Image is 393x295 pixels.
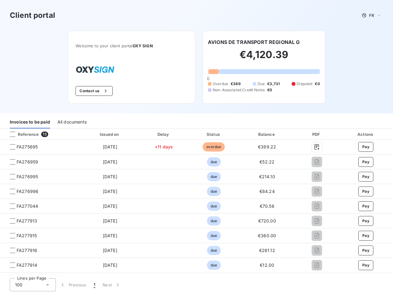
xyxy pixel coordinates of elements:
span: FA277915 [17,233,37,239]
span: due [207,202,221,211]
button: Pay [358,246,373,255]
button: Previous [56,278,90,291]
span: €360.00 [258,233,276,238]
button: Contact us [76,86,113,96]
span: 0 [207,76,209,81]
span: due [207,231,221,240]
span: 100 [15,282,22,288]
span: Welcome to your client portal [76,43,188,48]
div: Issued on [82,131,138,137]
button: Pay [358,260,373,270]
h2: €4,120.39 [208,49,320,67]
span: FA277916 [17,247,37,254]
span: FA276996 [17,188,38,195]
span: €84.24 [259,189,275,194]
button: Pay [358,172,373,182]
div: PDF [296,131,337,137]
span: FA277044 [17,203,38,209]
div: Status [189,131,238,137]
span: €52.22 [259,159,274,164]
span: €3,731 [267,81,280,87]
span: due [207,216,221,226]
span: [DATE] [103,144,117,149]
div: All documents [57,116,87,128]
span: FR [369,13,374,18]
button: 1 [90,278,99,291]
div: Invoices to be paid [10,116,50,128]
span: €720.00 [258,218,276,223]
button: Pay [358,201,373,211]
span: Due [258,81,265,87]
span: FA277913 [17,218,37,224]
span: €389 [231,81,241,87]
span: [DATE] [103,262,117,268]
span: €0 [267,87,272,93]
button: Pay [358,157,373,167]
span: 1 [94,282,95,288]
span: [DATE] [103,248,117,253]
span: FA276959 [17,159,38,165]
button: Next [99,278,125,291]
span: OXY SIGN [133,43,153,48]
span: FA277914 [17,262,37,268]
span: due [207,261,221,270]
span: due [207,246,221,255]
span: [DATE] [103,233,117,238]
span: €214.10 [259,174,275,179]
span: €389.22 [258,144,276,149]
span: FA276995 [17,174,38,180]
span: €70.56 [260,203,274,209]
span: 15 [41,132,48,137]
span: [DATE] [103,159,117,164]
span: [DATE] [103,218,117,223]
span: Disputed [297,81,312,87]
span: overdue [203,142,225,151]
h6: AVIONS DE TRANSPORT REGIONAL G [208,38,300,46]
span: €261.12 [259,248,275,253]
button: Pay [358,187,373,196]
span: [DATE] [103,189,117,194]
span: [DATE] [103,174,117,179]
span: Overdue [213,81,228,87]
span: FA275695 [17,144,38,150]
button: Pay [358,142,373,152]
span: +11 days [155,144,173,149]
span: €0 [315,81,320,87]
div: Delay [141,131,187,137]
span: due [207,172,221,181]
button: Pay [358,216,373,226]
h3: Client portal [10,10,55,21]
span: Non-Associated Credit Notes [213,87,265,93]
div: Balance [240,131,294,137]
span: €12.00 [260,262,274,268]
span: due [207,187,221,196]
div: Reference [5,132,39,137]
span: due [207,157,221,167]
span: [DATE] [103,203,117,209]
button: Pay [358,231,373,241]
img: Company logo [76,63,115,76]
div: Actions [340,131,392,137]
